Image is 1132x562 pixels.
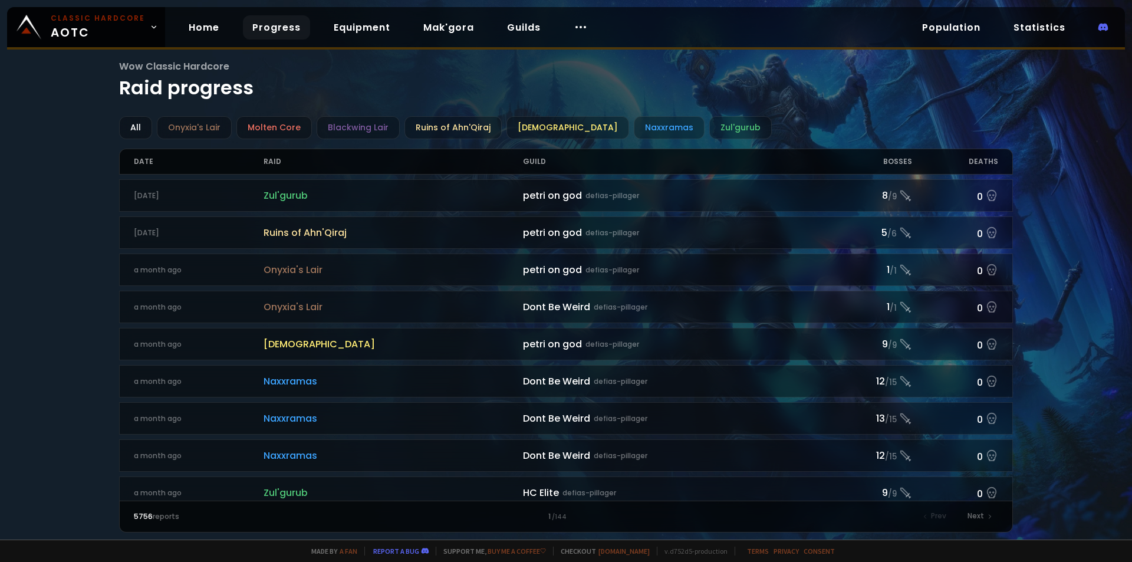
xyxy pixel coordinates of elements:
span: Ruins of Ahn'Qiraj [264,225,523,240]
div: 0 [912,447,999,464]
a: a month agoOnyxia's Lairpetri on goddefias-pillager1/10 [119,254,1013,286]
span: Onyxia's Lair [264,262,523,277]
small: / 1 [890,303,897,314]
span: Checkout [553,547,650,556]
div: Ruins of Ahn'Qiraj [404,116,502,139]
span: 5756 [134,511,153,521]
a: a month ago[DEMOGRAPHIC_DATA]petri on goddefias-pillager9/90 [119,328,1013,360]
a: a month agoZul'gurubHC Elitedefias-pillager9/90 [119,476,1013,509]
div: 0 [912,410,999,427]
div: a month ago [134,302,264,313]
div: Zul'gurub [709,116,772,139]
a: a month agoOnyxia's LairDont Be Weirddefias-pillager1/10 [119,291,1013,323]
a: [DOMAIN_NAME] [598,547,650,556]
div: [DATE] [134,190,264,201]
a: Statistics [1004,15,1075,40]
small: / 9 [888,340,897,351]
div: 9 [825,485,912,500]
a: Equipment [324,15,400,40]
small: / 15 [885,377,897,389]
div: Bosses [825,149,912,174]
div: [DEMOGRAPHIC_DATA] [506,116,629,139]
div: 5 [825,225,912,240]
div: 9 [825,337,912,351]
small: / 15 [885,451,897,463]
span: Zul'gurub [264,485,523,500]
div: Dont Be Weird [523,411,825,426]
small: defias-pillager [594,413,647,424]
div: 1 [825,300,912,314]
div: 13 [825,411,912,426]
div: 0 [912,336,999,353]
a: Guilds [498,15,550,40]
span: Naxxramas [264,374,523,389]
small: / 15 [885,414,897,426]
span: v. d752d5 - production [657,547,728,556]
small: defias-pillager [585,228,639,238]
small: / 144 [552,512,567,522]
a: Terms [747,547,769,556]
div: 1 [825,262,912,277]
div: a month ago [134,488,264,498]
div: a month ago [134,451,264,461]
span: Onyxia's Lair [264,300,523,314]
div: Dont Be Weird [523,300,825,314]
div: a month ago [134,376,264,387]
div: Raid [264,149,523,174]
small: defias-pillager [594,376,647,387]
div: a month ago [134,265,264,275]
a: [DATE]Zul'gurubpetri on goddefias-pillager8/90 [119,179,1013,212]
span: Wow Classic Hardcore [119,59,1013,74]
a: a month agoNaxxramasDont Be Weirddefias-pillager12/150 [119,365,1013,397]
div: Dont Be Weird [523,448,825,463]
a: Privacy [774,547,799,556]
div: petri on god [523,337,825,351]
a: Population [913,15,990,40]
div: HC Elite [523,485,825,500]
div: 0 [912,261,999,278]
a: a fan [340,547,357,556]
span: Made by [304,547,357,556]
div: 0 [912,484,999,501]
div: reports [134,511,350,522]
span: AOTC [51,13,145,41]
div: petri on god [523,188,825,203]
div: Dont Be Weird [523,374,825,389]
small: / 1 [890,265,897,277]
small: defias-pillager [585,190,639,201]
small: / 6 [887,228,897,240]
div: [DATE] [134,228,264,238]
div: 12 [825,374,912,389]
span: Naxxramas [264,448,523,463]
div: Naxxramas [634,116,705,139]
div: petri on god [523,262,825,277]
div: 0 [912,224,999,241]
a: [DATE]Ruins of Ahn'Qirajpetri on goddefias-pillager5/60 [119,216,1013,249]
small: defias-pillager [585,339,639,350]
div: Onyxia's Lair [157,116,232,139]
a: Consent [804,547,835,556]
a: Classic HardcoreAOTC [7,7,165,47]
div: Deaths [912,149,999,174]
small: / 9 [888,191,897,203]
div: a month ago [134,339,264,350]
small: defias-pillager [585,265,639,275]
div: 0 [912,298,999,315]
small: defias-pillager [594,302,647,313]
div: 8 [825,188,912,203]
div: petri on god [523,225,825,240]
div: 0 [912,187,999,204]
small: / 9 [888,488,897,500]
small: defias-pillager [562,488,616,498]
h1: Raid progress [119,59,1013,102]
div: Molten Core [236,116,312,139]
div: Date [134,149,264,174]
small: Classic Hardcore [51,13,145,24]
div: Next [960,508,998,525]
div: a month ago [134,413,264,424]
div: 0 [912,373,999,390]
a: Mak'gora [414,15,483,40]
div: Prev [917,508,953,525]
div: 12 [825,448,912,463]
span: [DEMOGRAPHIC_DATA] [264,337,523,351]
